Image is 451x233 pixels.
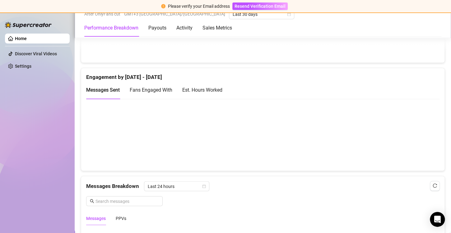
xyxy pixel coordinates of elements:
[86,87,120,93] span: Messages Sent
[84,9,120,19] span: After OnlyFans cut
[148,24,166,32] div: Payouts
[86,215,106,222] div: Messages
[182,86,222,94] div: Est. Hours Worked
[84,24,138,32] div: Performance Breakdown
[15,51,57,56] a: Discover Viral Videos
[235,4,286,9] span: Resend Verification Email
[148,181,206,191] span: Last 24 hours
[15,36,27,41] a: Home
[176,24,193,32] div: Activity
[202,24,232,32] div: Sales Metrics
[130,87,172,93] span: Fans Engaged With
[90,199,94,203] span: search
[168,3,230,10] div: Please verify your Email address
[232,2,288,10] button: Resend Verification Email
[86,181,439,191] div: Messages Breakdown
[116,215,126,222] div: PPVs
[86,68,439,81] div: Engagement by [DATE] - [DATE]
[202,184,206,188] span: calendar
[430,212,445,227] div: Open Intercom Messenger
[5,22,52,28] img: logo-BBDzfeDw.svg
[433,183,437,188] span: reload
[287,12,291,16] span: calendar
[15,64,31,69] a: Settings
[161,4,165,8] span: exclamation-circle
[95,198,159,204] input: Search messages
[233,10,291,19] span: Last 30 days
[124,9,225,19] span: GMT+3 [GEOGRAPHIC_DATA]/[GEOGRAPHIC_DATA]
